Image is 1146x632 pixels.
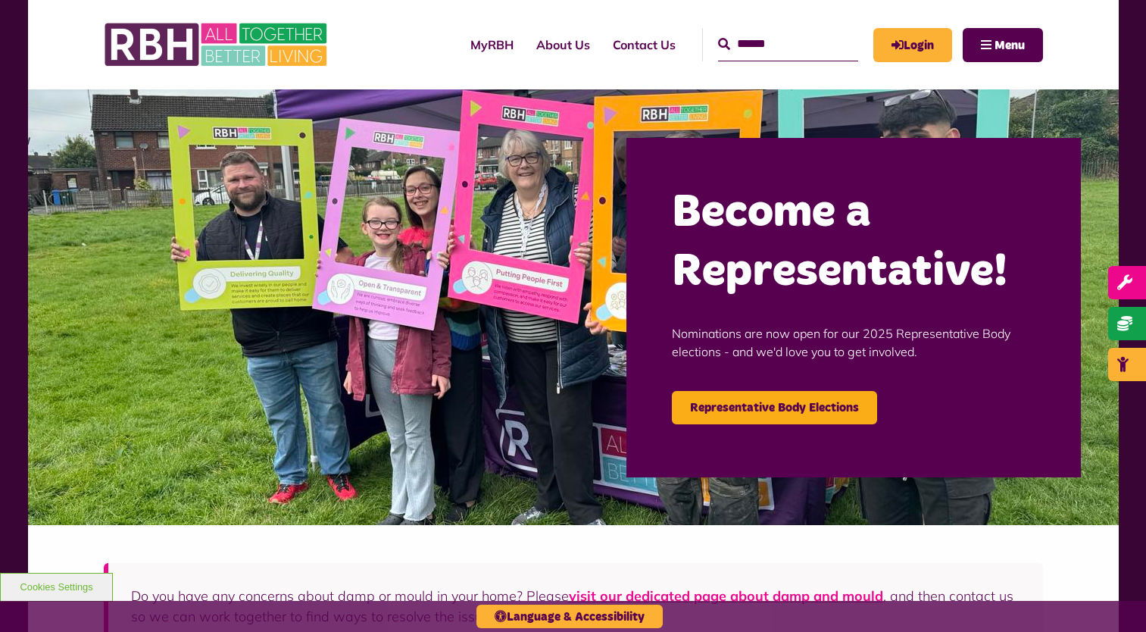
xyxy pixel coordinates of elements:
h2: Become a Representative! [672,183,1035,302]
img: Image (22) [28,89,1119,525]
p: Do you have any concerns about damp or mould in your home? Please , and then contact us so we can... [131,586,1020,627]
button: Language & Accessibility [476,605,663,628]
a: visit our dedicated page about damp and mould [569,587,883,605]
a: MyRBH [459,24,525,65]
span: Menu [995,39,1025,52]
a: MyRBH [873,28,952,62]
p: Nominations are now open for our 2025 Representative Body elections - and we'd love you to get in... [672,302,1035,383]
img: RBH [104,15,331,74]
a: About Us [525,24,601,65]
button: Navigation [963,28,1043,62]
a: Contact Us [601,24,687,65]
a: Representative Body Elections [672,391,877,424]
